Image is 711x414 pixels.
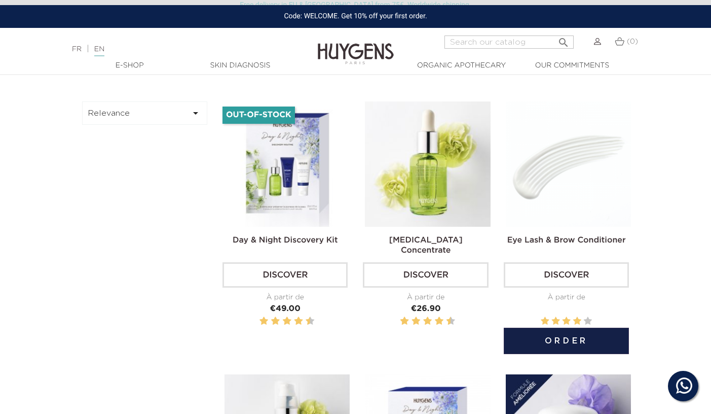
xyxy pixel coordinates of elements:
[270,305,301,313] span: €49.00
[389,236,463,255] a: [MEDICAL_DATA] Concentrate
[304,315,305,328] label: 9
[281,315,282,328] label: 5
[541,315,549,328] label: 1
[444,315,446,328] label: 9
[292,315,294,328] label: 7
[273,315,278,328] label: 4
[563,315,571,328] label: 3
[554,32,573,46] button: 
[224,101,350,227] img: Day & Night Discovery Kit
[398,315,400,328] label: 1
[222,262,348,288] a: Discover
[573,315,581,328] label: 4
[411,305,441,313] span: €26.90
[363,292,488,303] div: À partir de
[557,33,570,46] i: 
[190,107,202,119] i: 
[437,315,442,328] label: 8
[411,60,512,71] a: Organic Apothecary
[444,36,574,49] input: Search
[425,315,430,328] label: 6
[257,315,259,328] label: 1
[308,315,313,328] label: 10
[94,46,104,56] a: EN
[284,315,289,328] label: 6
[72,46,82,53] a: FR
[521,60,623,71] a: Our commitments
[409,315,411,328] label: 3
[222,292,348,303] div: À partir de
[261,315,267,328] label: 2
[504,292,629,303] div: À partir de
[551,315,559,328] label: 2
[363,262,488,288] a: Discover
[318,27,394,66] img: Huygens
[414,315,419,328] label: 4
[448,315,453,328] label: 10
[269,315,271,328] label: 3
[233,236,338,245] a: Day & Night Discovery Kit
[421,315,423,328] label: 5
[296,315,301,328] label: 8
[584,315,592,328] label: 5
[79,60,180,71] a: E-Shop
[433,315,434,328] label: 7
[402,315,407,328] label: 2
[507,236,626,245] a: Eye Lash & Brow Conditioner
[222,107,295,124] li: Out-of-Stock
[504,328,629,354] button: Order
[627,38,638,45] span: (0)
[504,262,629,288] a: Discover
[82,101,208,125] button: Relevance
[190,60,291,71] a: Skin Diagnosis
[67,43,289,55] div: |
[365,101,490,227] img: Hyaluronic Acid Concentrate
